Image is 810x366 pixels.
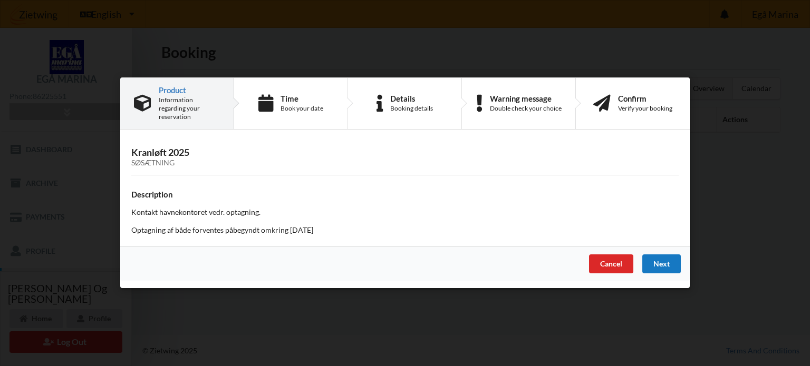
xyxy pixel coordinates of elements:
[159,96,220,121] div: Information regarding your reservation
[490,104,562,113] div: Double check your choice
[159,86,220,94] div: Product
[390,94,433,103] div: Details
[589,255,633,274] div: Cancel
[131,207,679,218] p: Kontakt havnekontoret vedr. optagning.
[618,104,672,113] div: Verify your booking
[390,104,433,113] div: Booking details
[281,94,323,103] div: Time
[642,255,681,274] div: Next
[131,225,679,236] p: Optagning af både forventes påbegyndt omkring [DATE]
[618,94,672,103] div: Confirm
[281,104,323,113] div: Book your date
[490,94,562,103] div: Warning message
[131,147,679,168] h3: Kranløft 2025
[131,159,679,168] div: Søsætning
[131,190,679,200] h4: Description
